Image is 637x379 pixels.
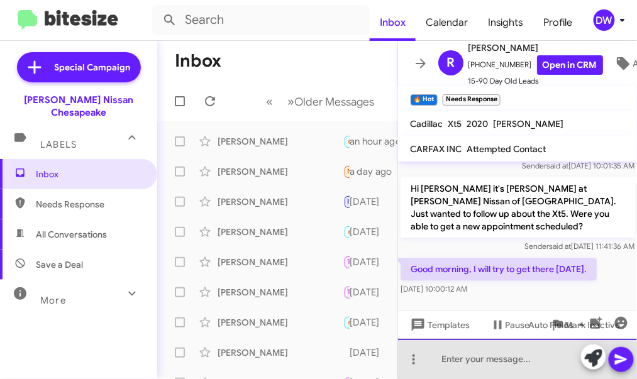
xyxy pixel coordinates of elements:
[537,55,603,75] a: Open in CRM
[348,228,369,236] span: 🔥 Hot
[36,198,143,211] span: Needs Response
[260,89,382,114] nav: Page navigation example
[348,137,369,145] span: 🔥 Hot
[295,95,375,109] span: Older Messages
[218,256,343,268] div: [PERSON_NAME]
[36,168,143,180] span: Inbox
[416,4,478,41] a: Calendar
[443,94,501,106] small: Needs Response
[218,286,343,299] div: [PERSON_NAME]
[348,197,380,206] span: Important
[480,314,540,336] button: Pause
[401,178,635,238] p: Hi [PERSON_NAME] it's [PERSON_NAME] at [PERSON_NAME] Nissan of [GEOGRAPHIC_DATA]. Just wanted to ...
[218,226,343,238] div: [PERSON_NAME]
[468,75,603,87] span: 15-90 Day Old Leads
[343,346,350,359] div: It takes about 15 minutes for the offer, no obligation to sell right away. We can typically beat ...
[259,89,281,114] button: Previous
[594,9,615,31] div: DW
[401,258,597,281] p: Good morning, I will try to get there [DATE].
[218,195,343,208] div: [PERSON_NAME]
[448,118,462,129] span: Xt5
[529,314,589,336] span: Auto Fields
[348,318,369,326] span: 🔥 Hot
[534,4,583,41] a: Profile
[519,314,599,336] button: Auto Fields
[350,195,390,208] div: [DATE]
[478,4,534,41] a: Insights
[549,242,571,251] span: said at
[350,316,390,329] div: [DATE]
[343,134,350,148] div: Good morning, I will try to get there [DATE].
[467,118,489,129] span: 2020
[343,224,350,239] div: Did they clean the cigarette smoke out of it
[370,4,416,41] a: Inbox
[343,285,350,299] div: Lenders looking for a good car rates like 4/5 percent
[343,164,350,179] div: Hi, could you tell me why the price went up? I was going to come look [DATE] but the price has go...
[36,228,107,241] span: All Conversations
[55,61,131,74] span: Special Campaign
[411,143,462,155] span: CARFAX INC
[348,167,401,175] span: Needs Response
[350,165,402,178] div: a day ago
[350,226,390,238] div: [DATE]
[446,53,455,73] span: R
[524,242,634,251] span: Sender [DATE] 11:41:36 AM
[408,314,470,336] span: Templates
[288,94,295,109] span: »
[350,286,390,299] div: [DATE]
[494,118,564,129] span: [PERSON_NAME]
[343,315,350,329] div: Awesome, when can you swing by so we can make you an offer?
[546,162,568,171] span: said at
[398,314,480,336] button: Templates
[218,316,343,329] div: [PERSON_NAME]
[467,143,546,155] span: Attempted Contact
[468,40,603,55] span: [PERSON_NAME]
[343,194,350,209] div: Perfect I got you on the schedule
[267,94,274,109] span: «
[36,258,83,271] span: Save a Deal
[350,256,390,268] div: [DATE]
[17,52,141,82] a: Special Campaign
[522,162,634,171] span: Sender [DATE] 10:01:35 AM
[411,94,438,106] small: 🔥 Hot
[468,55,603,75] span: [PHONE_NUMBER]
[350,346,390,359] div: [DATE]
[40,295,66,306] span: More
[152,5,370,35] input: Search
[583,9,623,31] button: DW
[343,255,350,269] div: Oh no I'm sorry to hear that. Would you like to get on the schedule [DATE]?
[40,139,77,150] span: Labels
[350,135,411,148] div: an hour ago
[218,135,343,148] div: [PERSON_NAME]
[280,89,382,114] button: Next
[175,51,221,71] h1: Inbox
[218,165,343,178] div: [PERSON_NAME]
[348,288,384,296] span: Try Pausing
[411,118,443,129] span: Cadillac
[348,258,384,266] span: Try Pausing
[218,346,343,359] div: [PERSON_NAME]
[401,285,467,294] span: [DATE] 10:00:12 AM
